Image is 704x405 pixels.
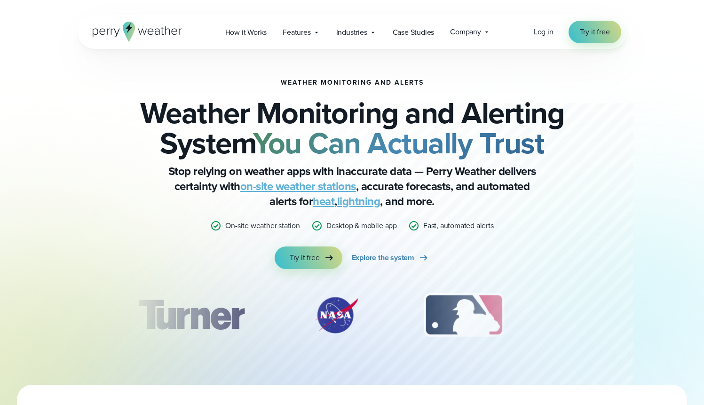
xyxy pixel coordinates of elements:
a: Explore the system [352,246,429,269]
a: How it Works [217,23,275,42]
div: 2 of 12 [303,292,369,339]
div: 3 of 12 [414,292,514,339]
p: Desktop & mobile app [326,220,397,231]
h2: Weather Monitoring and Alerting System [125,98,580,158]
span: Log in [534,26,554,37]
span: Industries [336,27,367,38]
a: lightning [337,193,380,210]
a: Log in [534,26,554,38]
h1: Weather Monitoring and Alerts [281,79,424,87]
a: on-site weather stations [240,178,356,195]
div: 1 of 12 [124,292,258,339]
div: 4 of 12 [559,292,634,339]
p: On-site weather station [225,220,300,231]
img: NASA.svg [303,292,369,339]
span: Company [450,26,481,38]
span: How it Works [225,27,267,38]
img: PGA.svg [559,292,634,339]
p: Fast, automated alerts [423,220,494,231]
span: Try it free [290,252,320,263]
img: Turner-Construction_1.svg [124,292,258,339]
a: heat [313,193,334,210]
span: Try it free [580,26,610,38]
a: Try it free [275,246,342,269]
span: Features [283,27,310,38]
a: Try it free [569,21,621,43]
img: MLB.svg [414,292,514,339]
span: Case Studies [393,27,435,38]
span: Explore the system [352,252,414,263]
p: Stop relying on weather apps with inaccurate data — Perry Weather delivers certainty with , accur... [164,164,540,209]
div: slideshow [125,292,580,343]
strong: You Can Actually Trust [253,121,544,165]
a: Case Studies [385,23,443,42]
